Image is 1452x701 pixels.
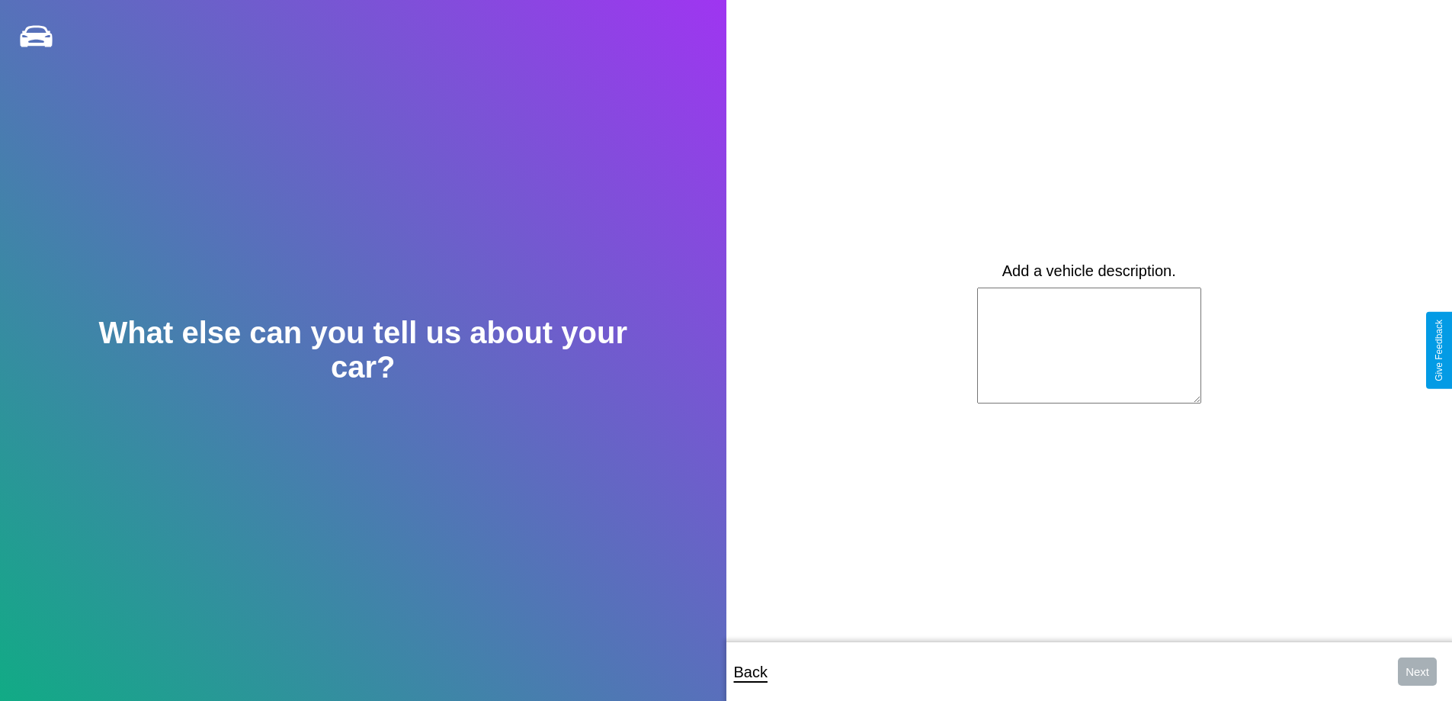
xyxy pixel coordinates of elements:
div: Give Feedback [1434,320,1444,381]
button: Next [1398,658,1437,686]
label: Add a vehicle description. [1002,262,1176,280]
p: Back [734,658,768,686]
h2: What else can you tell us about your car? [72,316,653,384]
